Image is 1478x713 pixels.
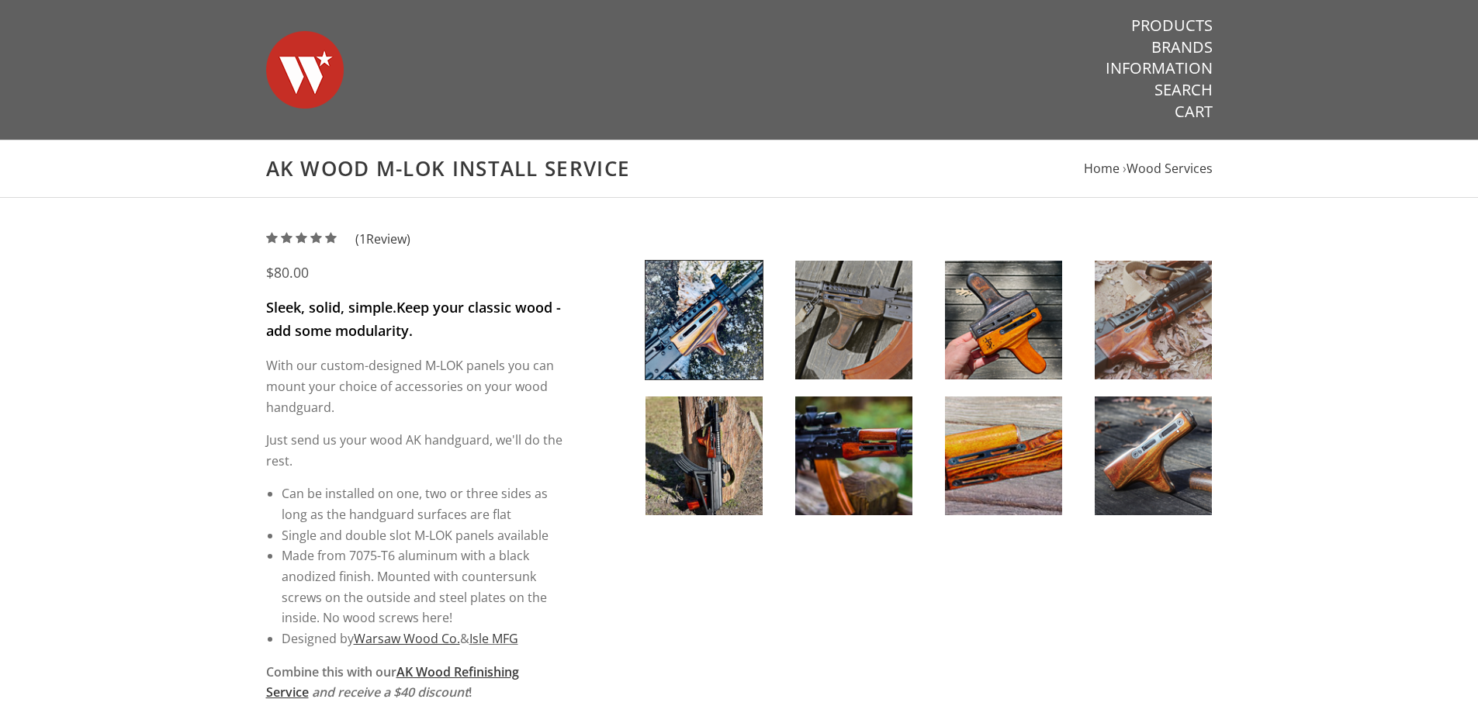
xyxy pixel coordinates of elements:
a: Warsaw Wood Co. [354,630,460,647]
h1: AK Wood M-LOK Install Service [266,156,1213,182]
li: Made from 7075-T6 aluminum with a black anodized finish. Mounted with countersunk screws on the o... [282,545,563,628]
a: Isle MFG [469,630,518,647]
li: Single and double slot M-LOK panels available [282,525,563,546]
li: › [1123,158,1213,179]
a: Search [1154,80,1213,100]
a: Brands [1151,37,1213,57]
img: AK Wood M-LOK Install Service [646,396,763,515]
p: With our custom-designed M-LOK panels you can mount your choice of accessories on your wood handg... [266,355,563,417]
span: $80.00 [266,263,309,282]
a: (1Review) [266,230,410,247]
a: Wood Services [1127,160,1213,177]
img: AK Wood M-LOK Install Service [646,261,763,379]
strong: Combine this with our ! [266,663,519,701]
img: AK Wood M-LOK Install Service [795,396,912,515]
li: Can be installed on one, two or three sides as long as the handguard surfaces are flat [282,483,563,524]
span: ( Review) [355,229,410,250]
img: AK Wood M-LOK Install Service [945,261,1062,379]
span: 1 [359,230,366,247]
img: AK Wood M-LOK Install Service [945,396,1062,515]
img: AK Wood M-LOK Install Service [1095,396,1212,515]
strong: Sleek, solid, simple. [266,298,396,317]
li: Designed by & [282,628,563,649]
a: Products [1131,16,1213,36]
a: Home [1084,160,1120,177]
strong: Keep your classic wood - add some modularity. [266,298,561,340]
img: AK Wood M-LOK Install Service [1095,261,1212,379]
img: AK Wood M-LOK Install Service [795,261,912,379]
a: Cart [1175,102,1213,122]
img: Warsaw Wood Co. [266,16,344,124]
em: and receive a $40 discount [312,684,469,701]
p: Just send us your wood AK handguard, we'll do the rest. [266,430,563,471]
a: Information [1106,58,1213,78]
